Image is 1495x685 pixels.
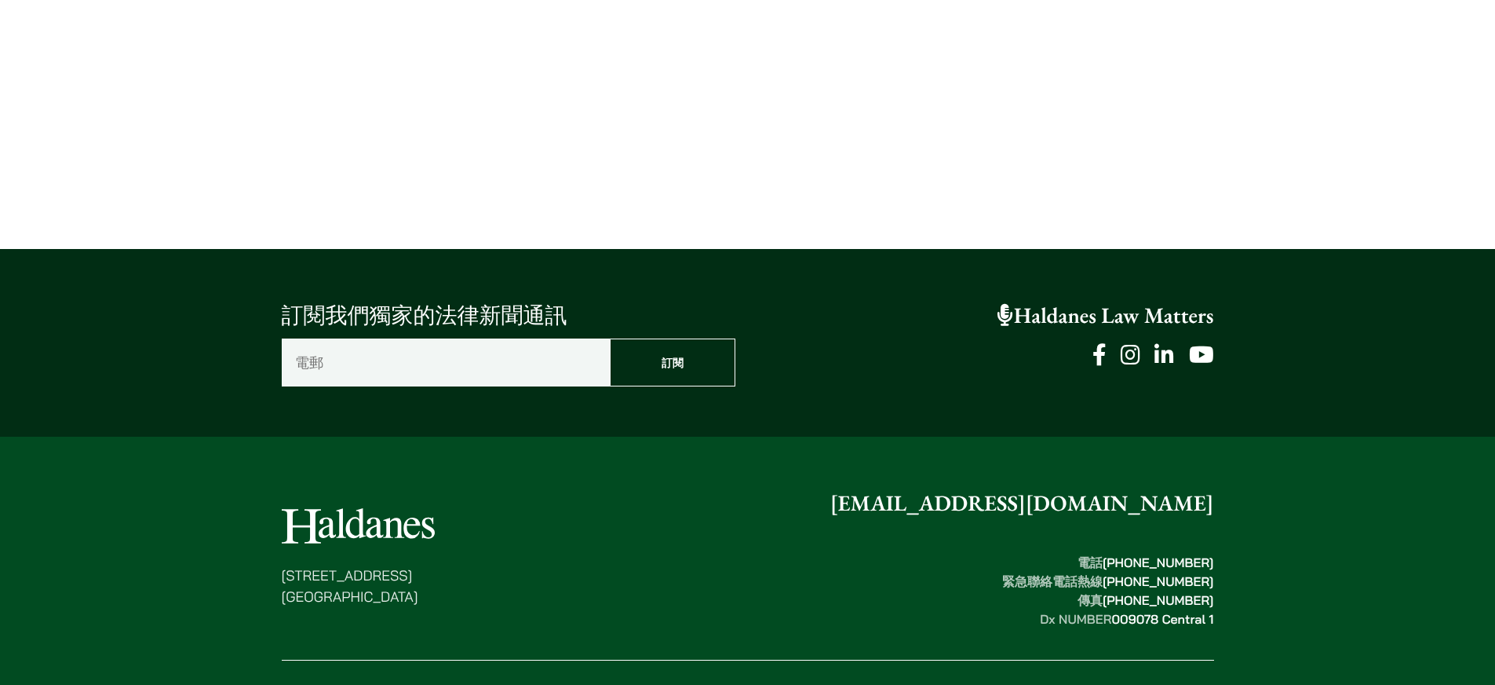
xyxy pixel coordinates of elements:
mark: [PHONE_NUMBER] [1103,592,1214,608]
strong: 電話 緊急聯絡電話熱線 傳真 Dx NUMBER [1002,555,1214,627]
p: [STREET_ADDRESS] [GEOGRAPHIC_DATA] [282,565,435,607]
mark: [PHONE_NUMBER] [1103,573,1214,589]
input: 電郵 [282,339,611,386]
a: [EMAIL_ADDRESS][DOMAIN_NAME] [830,489,1214,518]
input: 訂閱 [610,339,735,386]
mark: 009078 Central 1 [1111,611,1213,627]
p: 訂閱我們獨家的法律新聞通訊 [282,299,735,332]
a: Haldanes Law Matters [997,302,1214,330]
img: Logo of Haldanes [282,508,435,544]
mark: [PHONE_NUMBER] [1103,555,1214,570]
